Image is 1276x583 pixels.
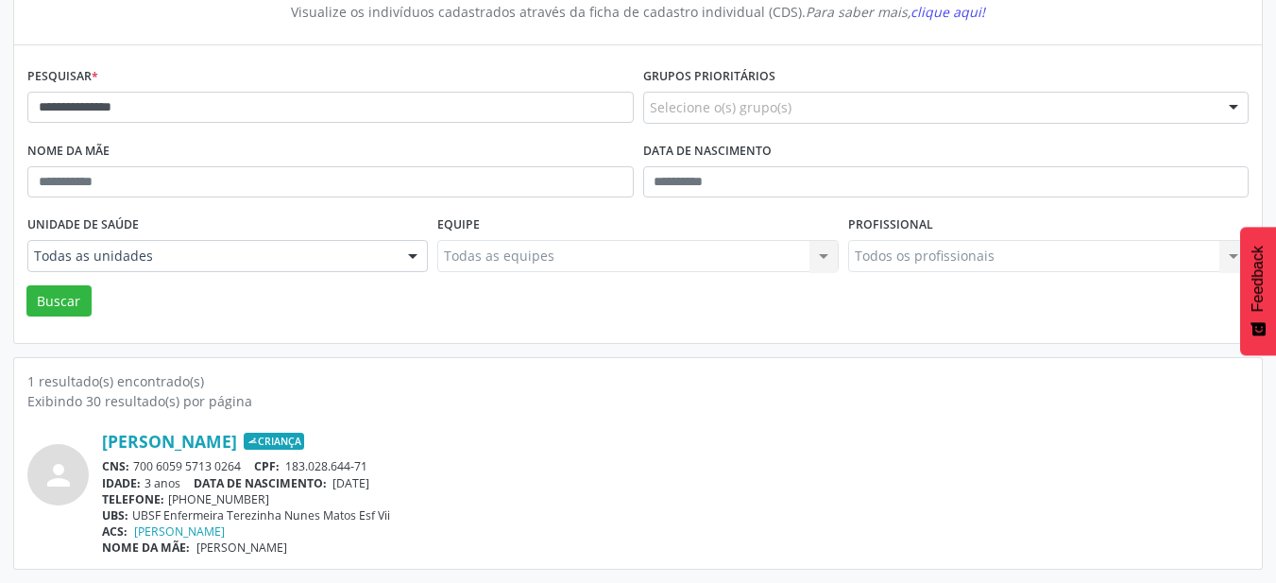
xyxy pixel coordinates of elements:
[196,540,287,556] span: [PERSON_NAME]
[102,507,128,523] span: UBS:
[102,475,141,491] span: IDADE:
[41,2,1235,22] div: Visualize os indivíduos cadastrados através da ficha de cadastro individual (CDS).
[102,491,1249,507] div: [PHONE_NUMBER]
[26,285,92,317] button: Buscar
[102,507,1249,523] div: UBSF Enfermeira Terezinha Nunes Matos Esf Vii
[1250,246,1267,312] span: Feedback
[332,475,369,491] span: [DATE]
[102,523,128,540] span: ACS:
[848,211,933,240] label: Profissional
[437,211,480,240] label: Equipe
[34,247,389,266] span: Todas as unidades
[27,62,98,92] label: Pesquisar
[643,137,772,166] label: Data de nascimento
[643,62,775,92] label: Grupos prioritários
[244,433,304,450] span: Criança
[27,137,110,166] label: Nome da mãe
[806,3,985,21] i: Para saber mais,
[102,458,1249,474] div: 700 6059 5713 0264
[134,523,225,540] a: [PERSON_NAME]
[910,3,985,21] span: clique aqui!
[27,391,1249,411] div: Exibindo 30 resultado(s) por página
[102,475,1249,491] div: 3 anos
[285,458,367,474] span: 183.028.644-71
[102,491,164,507] span: TELEFONE:
[27,211,139,240] label: Unidade de saúde
[102,540,190,556] span: NOME DA MÃE:
[650,97,791,117] span: Selecione o(s) grupo(s)
[27,371,1249,391] div: 1 resultado(s) encontrado(s)
[102,458,129,474] span: CNS:
[194,475,327,491] span: DATA DE NASCIMENTO:
[42,458,76,492] i: person
[102,431,237,452] a: [PERSON_NAME]
[1240,227,1276,355] button: Feedback - Mostrar pesquisa
[254,458,280,474] span: CPF:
